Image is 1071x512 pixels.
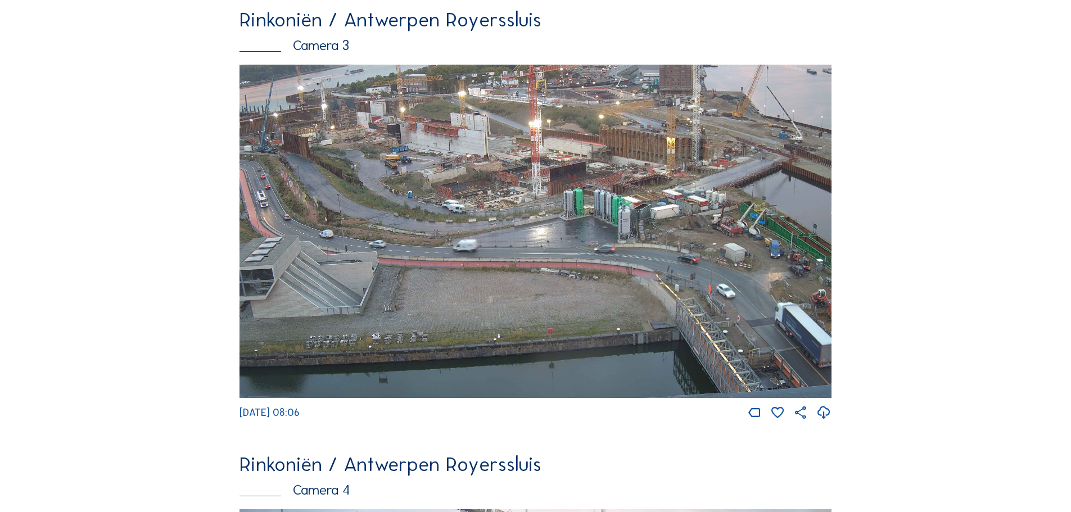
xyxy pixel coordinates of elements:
div: Rinkoniën / Antwerpen Royerssluis [239,10,832,30]
div: Camera 4 [239,483,832,497]
div: Rinkoniën / Antwerpen Royerssluis [239,454,832,474]
span: [DATE] 08:06 [239,406,300,419]
img: Image [239,65,832,398]
div: Camera 3 [239,39,832,53]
